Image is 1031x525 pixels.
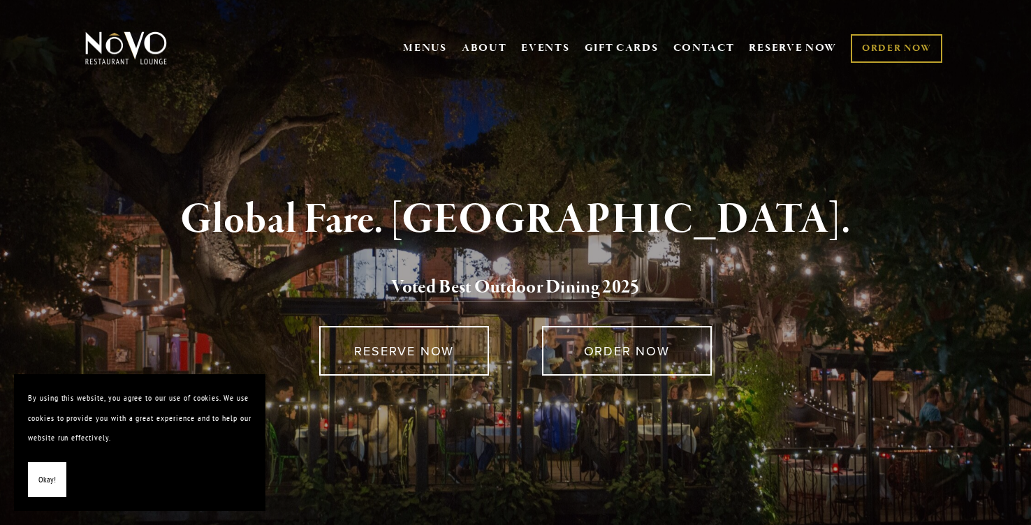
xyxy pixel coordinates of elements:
h2: 5 [108,273,923,302]
a: ORDER NOW [542,326,712,376]
a: GIFT CARDS [585,35,659,61]
a: RESERVE NOW [749,35,837,61]
a: RESERVE NOW [319,326,489,376]
a: ORDER NOW [851,34,942,63]
a: MENUS [403,41,447,55]
img: Novo Restaurant &amp; Lounge [82,31,170,66]
a: EVENTS [521,41,569,55]
a: Voted Best Outdoor Dining 202 [391,275,630,302]
a: CONTACT [673,35,735,61]
strong: Global Fare. [GEOGRAPHIC_DATA]. [180,193,850,246]
p: By using this website, you agree to our use of cookies. We use cookies to provide you with a grea... [28,388,251,448]
span: Okay! [38,470,56,490]
section: Cookie banner [14,374,265,511]
a: ABOUT [462,41,507,55]
button: Okay! [28,462,66,498]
